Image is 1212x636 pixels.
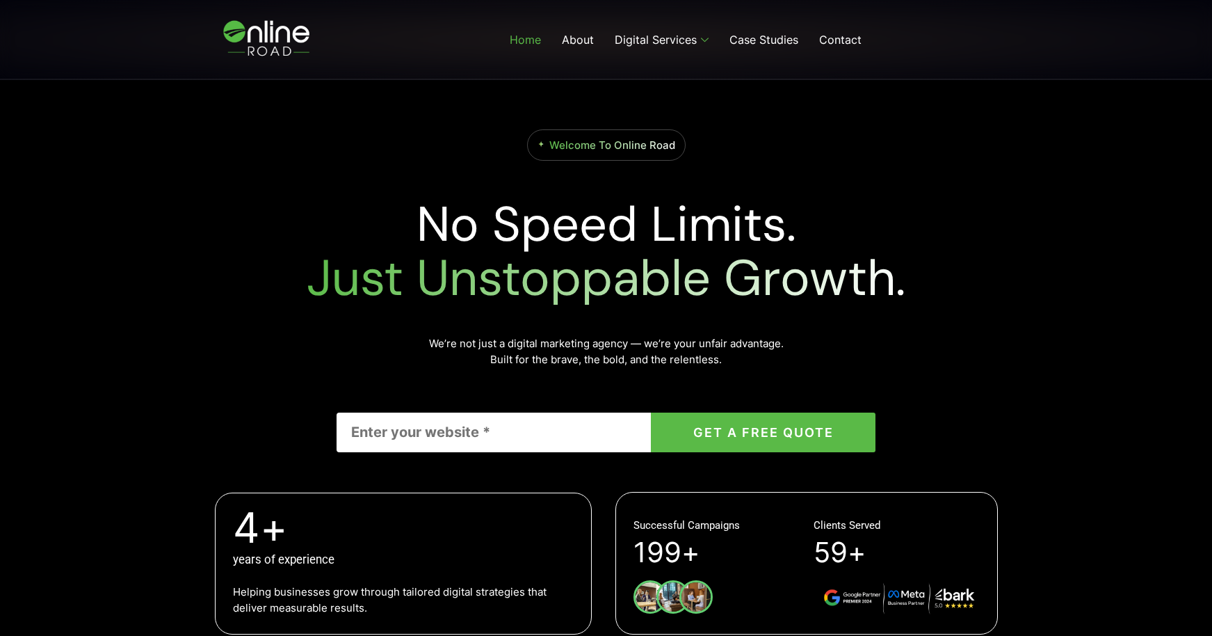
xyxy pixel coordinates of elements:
[604,12,719,67] a: Digital Services
[233,507,260,548] span: 4
[233,583,574,616] p: Helping businesses grow through tailored digital strategies that deliver measurable results.
[337,413,651,452] input: Enter your website *
[719,12,809,67] a: Case Studies
[549,138,675,152] span: Welcome To Online Road
[499,12,551,67] a: Home
[551,12,604,67] a: About
[337,413,875,452] form: Contact form
[233,554,574,566] h5: years of experience
[814,518,880,534] p: Clients Served
[633,539,681,567] span: 199
[633,518,740,534] p: Successful Campaigns
[651,413,875,452] button: GET A FREE QUOTE
[210,198,1003,305] h2: No Speed Limits.
[809,12,872,67] a: Contact
[307,246,905,310] span: Just Unstoppable Growth.
[260,507,574,548] span: +
[681,539,700,567] span: +
[337,335,875,368] p: We’re not just a digital marketing agency — we’re your unfair advantage. Built for the brave, the...
[814,539,848,567] span: 59
[848,539,866,567] span: +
